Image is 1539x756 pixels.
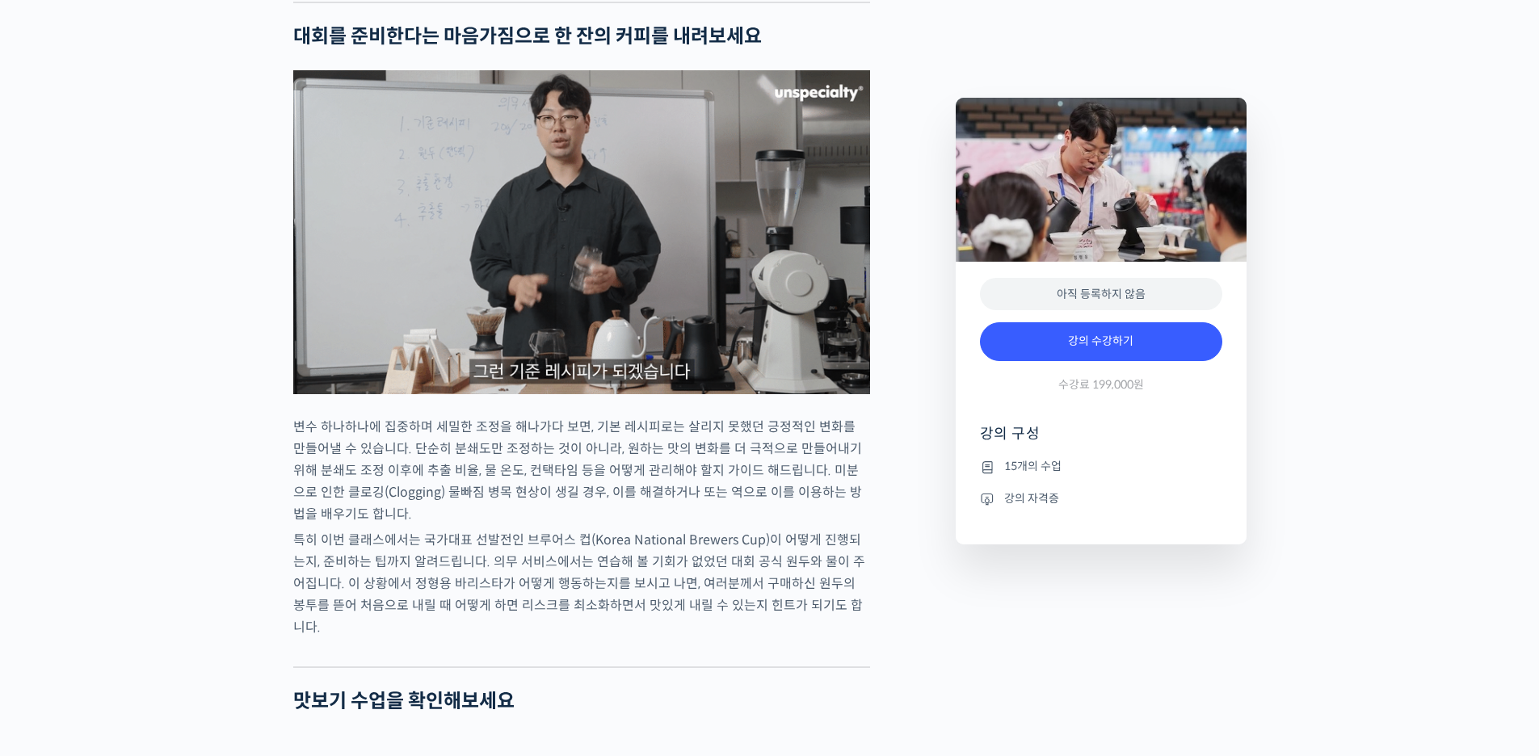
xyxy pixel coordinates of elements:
[5,512,107,552] a: 홈
[107,512,208,552] a: 대화
[293,529,870,638] p: 특히 이번 클래스에서는 국가대표 선발전인 브루어스 컵(Korea National Brewers Cup)이 어떻게 진행되는지, 준비하는 팁까지 알려드립니다. 의무 서비스에서는 ...
[250,536,269,549] span: 설정
[980,278,1222,311] div: 아직 등록하지 않음
[1058,377,1144,393] span: 수강료 199,000원
[980,489,1222,508] li: 강의 자격증
[293,690,870,713] h2: 맛보기 수업을 확인해보세요
[51,536,61,549] span: 홈
[148,537,167,550] span: 대화
[980,424,1222,456] h4: 강의 구성
[208,512,310,552] a: 설정
[980,322,1222,361] a: 강의 수강하기
[980,457,1222,477] li: 15개의 수업
[293,25,870,48] h2: 대회를 준비한다는 마음가짐으로 한 잔의 커피를 내려보세요
[293,416,870,525] p: 변수 하나하나에 집중하며 세밀한 조정을 해나가다 보면, 기본 레시피로는 살리지 못했던 긍정적인 변화를 만들어낼 수 있습니다. 단순히 분쇄도만 조정하는 것이 아니라, 원하는 맛...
